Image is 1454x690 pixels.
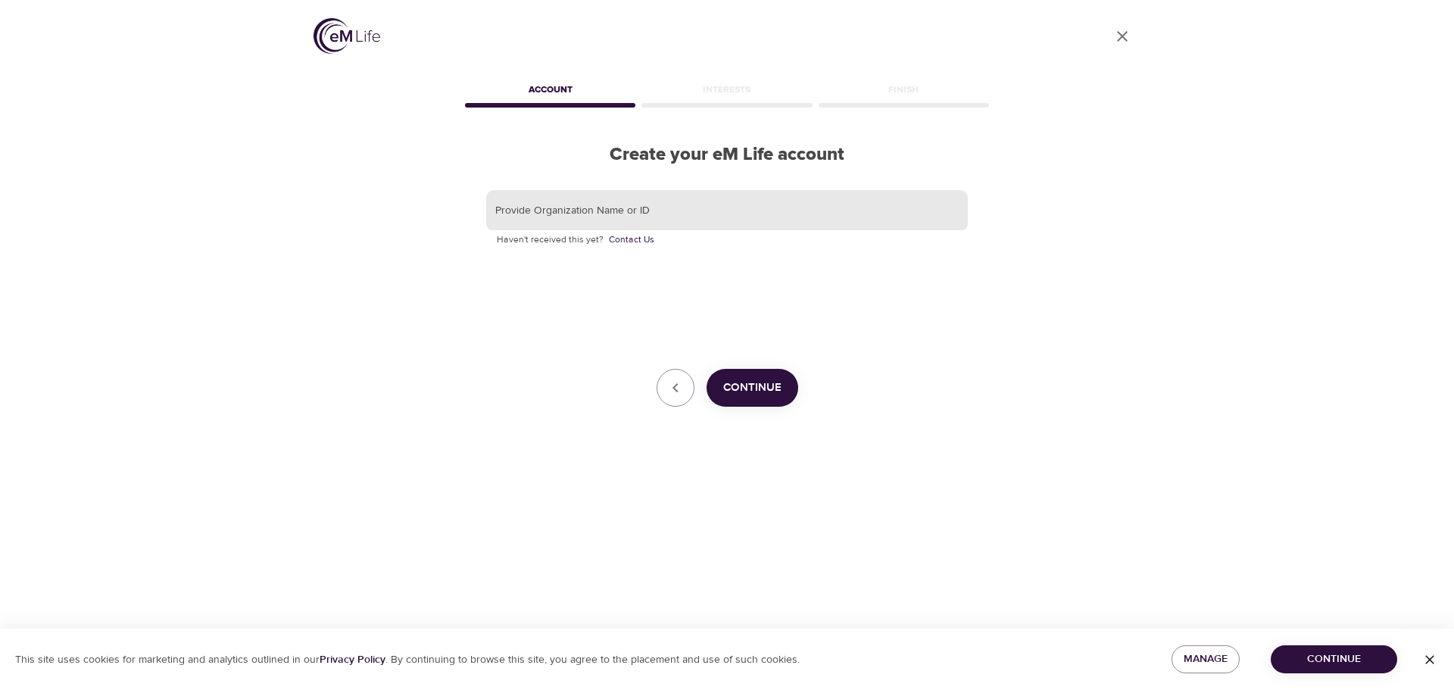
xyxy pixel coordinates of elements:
[1283,650,1385,669] span: Continue
[1184,650,1228,669] span: Manage
[707,369,798,407] button: Continue
[497,233,957,248] p: Haven't received this yet?
[1172,645,1240,673] button: Manage
[462,144,992,166] h2: Create your eM Life account
[609,233,654,248] a: Contact Us
[1104,18,1140,55] a: close
[723,378,782,398] span: Continue
[320,653,385,667] a: Privacy Policy
[314,18,380,54] img: logo
[1271,645,1397,673] button: Continue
